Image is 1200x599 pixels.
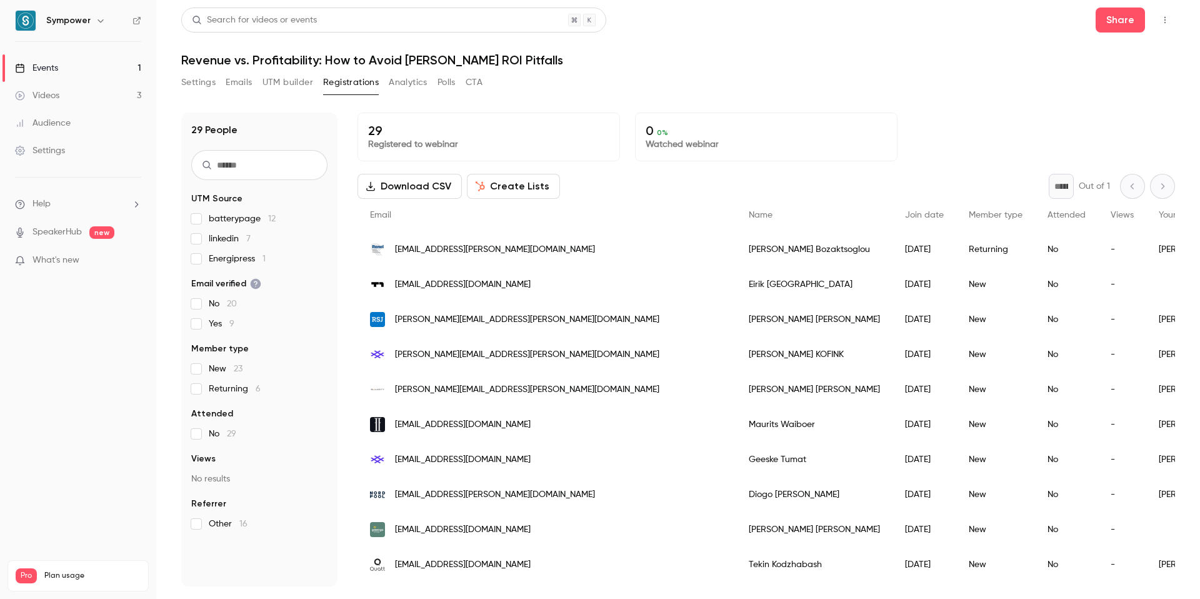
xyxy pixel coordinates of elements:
span: Join date [905,211,944,219]
div: [DATE] [892,232,956,267]
div: - [1098,477,1146,512]
div: New [956,407,1035,442]
span: Attended [191,408,233,420]
div: New [956,477,1035,512]
span: 20 [227,299,237,308]
span: No [209,428,236,440]
div: No [1035,232,1098,267]
h1: 29 People [191,123,237,138]
span: 29 [227,430,236,438]
span: [PERSON_NAME][EMAIL_ADDRESS][PERSON_NAME][DOMAIN_NAME] [395,383,659,396]
div: - [1098,547,1146,582]
span: 23 [234,365,242,373]
img: quatt.io [370,557,385,572]
span: Help [32,198,51,211]
span: Email [370,211,391,219]
img: cyber-grid.com [370,347,385,362]
span: New [209,363,242,375]
div: Maurits Waiboer [736,407,892,442]
img: greengoenergy.com [370,522,385,537]
div: New [956,267,1035,302]
span: linkedin [209,233,251,245]
button: Emails [226,73,252,93]
span: [EMAIL_ADDRESS][PERSON_NAME][DOMAIN_NAME] [395,243,595,256]
span: Energipress [209,253,266,265]
img: Sympower [16,11,36,31]
img: rsjinvest.com [370,312,385,327]
span: Other [209,518,247,530]
span: Attended [1047,211,1086,219]
span: 1 [262,254,266,263]
div: No [1035,407,1098,442]
div: Settings [15,144,65,157]
button: UTM builder [262,73,313,93]
span: [PERSON_NAME][EMAIL_ADDRESS][PERSON_NAME][DOMAIN_NAME] [395,313,659,326]
div: - [1098,442,1146,477]
div: Diogo [PERSON_NAME] [736,477,892,512]
span: [EMAIL_ADDRESS][DOMAIN_NAME] [395,278,531,291]
div: No [1035,267,1098,302]
div: [DATE] [892,477,956,512]
span: batterypage [209,213,276,225]
span: Views [191,453,216,465]
div: - [1098,267,1146,302]
span: [EMAIL_ADDRESS][DOMAIN_NAME] [395,558,531,571]
div: New [956,512,1035,547]
div: Tekin Kodzhabash [736,547,892,582]
img: second-foundation.eu [370,417,385,432]
div: No [1035,477,1098,512]
div: Eirik [GEOGRAPHIC_DATA] [736,267,892,302]
span: [EMAIL_ADDRESS][DOMAIN_NAME] [395,418,531,431]
div: [PERSON_NAME] [PERSON_NAME] [736,512,892,547]
div: Geeske Tumat [736,442,892,477]
div: New [956,442,1035,477]
div: No [1035,547,1098,582]
p: No results [191,473,327,485]
button: Share [1096,8,1145,33]
div: New [956,337,1035,372]
div: [DATE] [892,512,956,547]
div: Videos [15,89,59,102]
div: [PERSON_NAME] [PERSON_NAME] [736,372,892,407]
span: Member type [191,343,249,355]
span: Referrer [191,498,226,510]
span: No [209,298,237,310]
button: Create Lists [467,174,560,199]
div: - [1098,232,1146,267]
span: Plan usage [44,571,141,581]
button: Analytics [389,73,427,93]
span: [PERSON_NAME][EMAIL_ADDRESS][PERSON_NAME][DOMAIN_NAME] [395,348,659,361]
li: help-dropdown-opener [15,198,141,211]
div: No [1035,442,1098,477]
span: 9 [229,320,234,328]
div: [DATE] [892,442,956,477]
a: SpeakerHub [32,226,82,239]
div: New [956,547,1035,582]
div: No [1035,337,1098,372]
button: Registrations [323,73,379,93]
p: Out of 1 [1079,180,1110,193]
div: [DATE] [892,302,956,337]
span: new [89,226,114,239]
img: cyber-grid.com [370,452,385,467]
div: No [1035,372,1098,407]
span: Member type [969,211,1022,219]
span: UTM Source [191,193,242,205]
p: 29 [368,123,609,138]
button: Polls [437,73,456,93]
span: [EMAIL_ADDRESS][DOMAIN_NAME] [395,523,531,536]
div: - [1098,302,1146,337]
div: [PERSON_NAME] Bozaktsoglou [736,232,892,267]
span: Email verified [191,278,261,290]
div: [DATE] [892,372,956,407]
button: Download CSV [357,174,462,199]
img: t1energy.com [370,277,385,292]
div: - [1098,372,1146,407]
span: 12 [268,214,276,223]
span: Returning [209,383,261,395]
div: Events [15,62,58,74]
img: solarity.cz [370,382,385,397]
div: Returning [956,232,1035,267]
div: Audience [15,117,71,129]
span: 7 [246,234,251,243]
